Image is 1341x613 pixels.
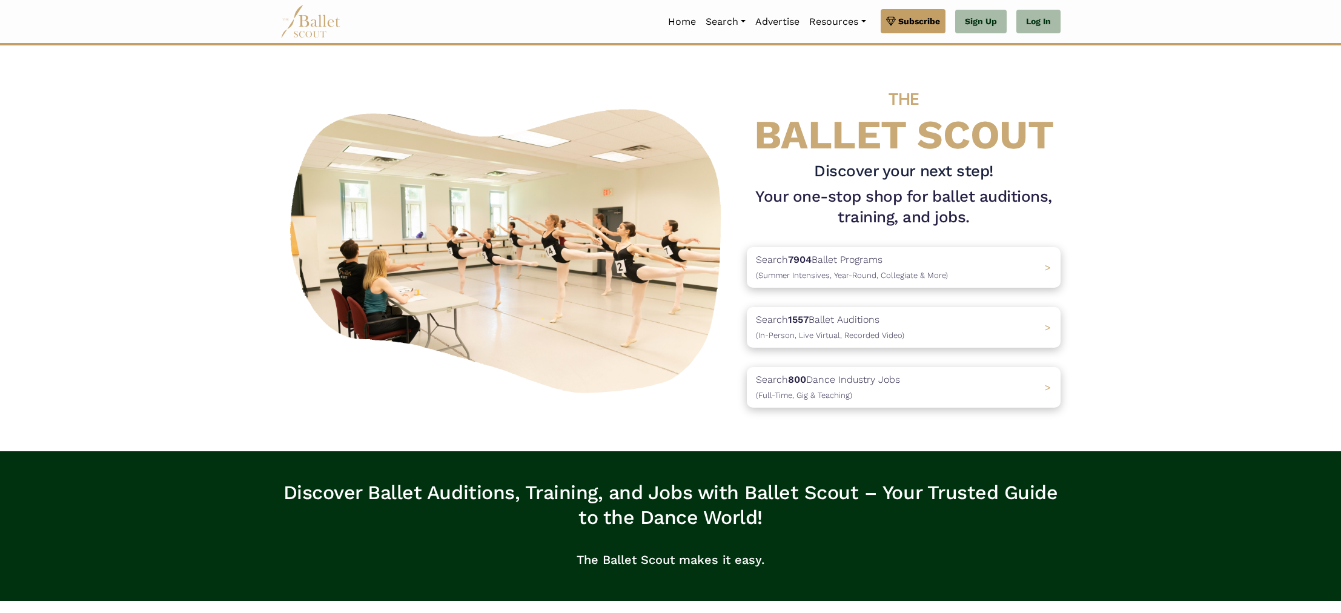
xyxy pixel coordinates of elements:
span: (In-Person, Live Virtual, Recorded Video) [756,331,904,340]
span: > [1045,262,1051,273]
a: Log In [1016,10,1061,34]
p: Search Ballet Programs [756,252,948,283]
a: Sign Up [955,10,1007,34]
a: Advertise [750,9,804,35]
a: Search800Dance Industry Jobs(Full-Time, Gig & Teaching) > [747,367,1061,408]
b: 800 [788,374,806,385]
span: Subscribe [898,15,940,28]
a: Resources [804,9,870,35]
a: Search7904Ballet Programs(Summer Intensives, Year-Round, Collegiate & More)> [747,247,1061,288]
h1: Your one-stop shop for ballet auditions, training, and jobs. [747,187,1061,228]
h4: BALLET SCOUT [747,70,1061,156]
p: The Ballet Scout makes it easy. [280,540,1061,579]
a: Subscribe [881,9,945,33]
span: (Summer Intensives, Year-Round, Collegiate & More) [756,271,948,280]
b: 7904 [788,254,812,265]
img: gem.svg [886,15,896,28]
p: Search Ballet Auditions [756,312,904,343]
span: THE [889,89,919,109]
a: Home [663,9,701,35]
span: > [1045,382,1051,393]
a: Search1557Ballet Auditions(In-Person, Live Virtual, Recorded Video) > [747,307,1061,348]
h3: Discover Ballet Auditions, Training, and Jobs with Ballet Scout – Your Trusted Guide to the Dance... [280,480,1061,531]
a: Search [701,9,750,35]
span: > [1045,322,1051,333]
p: Search Dance Industry Jobs [756,372,900,403]
span: (Full-Time, Gig & Teaching) [756,391,852,400]
img: A group of ballerinas talking to each other in a ballet studio [280,96,737,400]
h3: Discover your next step! [747,161,1061,182]
b: 1557 [788,314,809,325]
